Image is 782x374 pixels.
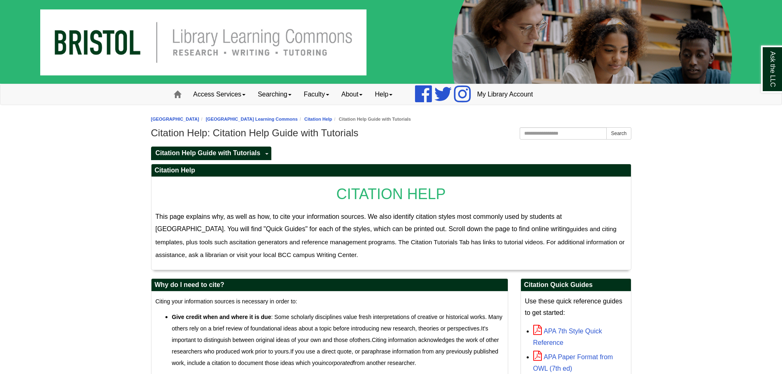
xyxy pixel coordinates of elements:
[252,84,298,105] a: Searching
[156,298,297,305] span: Citing your information sources is necessary in order to:
[336,186,446,202] span: CITATION HELP
[521,279,631,291] h2: Citation Quick Guides
[354,337,372,343] span: others.
[321,360,353,366] em: incorporated
[369,84,399,105] a: Help
[151,279,508,291] h2: Why do I need to cite?
[172,325,488,343] span: It's important to distinguish between original ideas of your own and those of
[156,213,573,232] span: This page explains why, as well as how, to cite your information sources. We also identify citati...
[156,239,625,259] span: citation generators and reference management programs. The Citation Tutorials Tab has links to tu...
[471,84,539,105] a: My Library Account
[151,164,631,177] h2: Citation Help
[304,117,332,122] a: Citation Help
[151,127,631,139] h1: Citation Help: Citation Help Guide with Tutorials
[151,115,631,123] nav: breadcrumb
[151,147,263,160] a: Citation Help Guide with Tutorials
[533,353,613,372] a: APA Paper Format from OWL (7th ed)
[298,84,335,105] a: Faculty
[525,296,627,319] p: Use these quick reference guides to get started:
[606,127,631,140] button: Search
[570,226,573,232] span: g
[156,149,261,156] span: Citation Help Guide with Tutorials
[151,117,200,122] a: [GEOGRAPHIC_DATA]
[332,115,411,123] li: Citation Help Guide with Tutorials
[335,84,369,105] a: About
[187,84,252,105] a: Access Services
[533,328,602,346] a: APA 7th Style Quick Reference
[206,117,298,122] a: [GEOGRAPHIC_DATA] Learning Commons
[172,314,271,320] strong: Give credit when and where it is due
[156,225,617,246] span: uides and citing templates, plus tools such as
[151,146,631,160] div: Guide Pages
